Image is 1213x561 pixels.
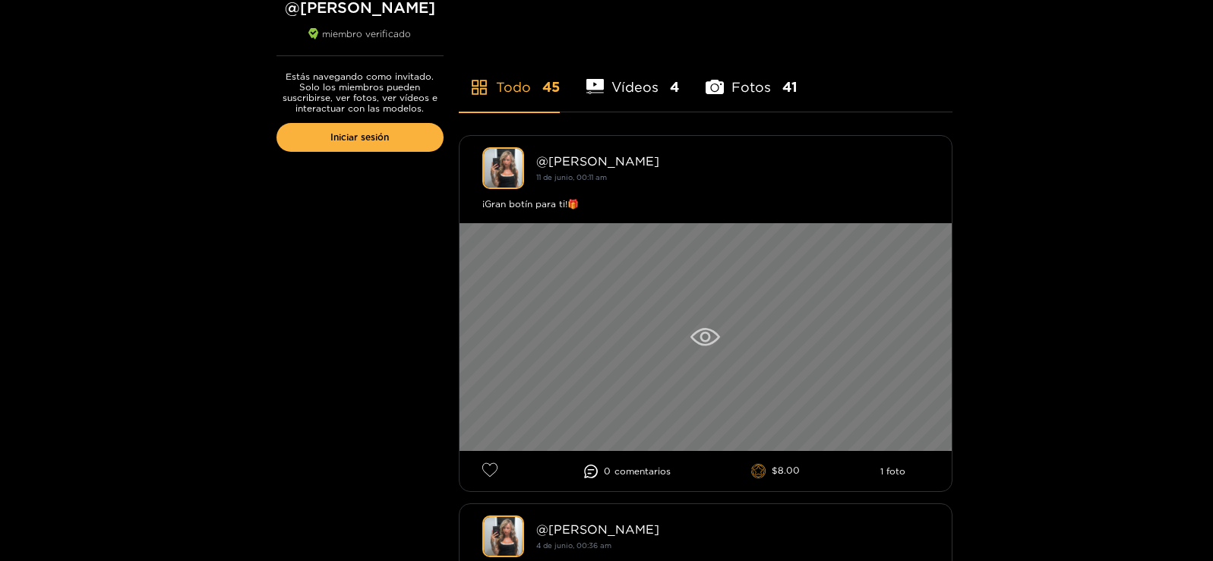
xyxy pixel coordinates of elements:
[536,154,659,168] font: @[PERSON_NAME]
[782,79,798,94] font: 41
[322,29,411,39] font: miembro verificado
[330,132,389,142] font: Iniciar sesión
[880,466,905,476] font: 1 foto
[536,541,611,550] font: 4 de junio, 00:36 am
[536,522,659,536] font: @[PERSON_NAME]
[604,466,611,476] font: 0
[542,79,560,94] font: 45
[482,199,579,209] font: ¡Gran botín para ti!🎁
[283,71,438,113] font: Estás navegando como invitado. Solo los miembros pueden suscribirse, ver fotos, ver vídeos e inte...
[536,173,607,181] font: 11 de junio, 00:11 am
[496,79,531,94] font: Todo
[666,466,671,476] font: s
[611,79,659,94] font: Vídeos
[470,78,488,96] span: tienda de aplicaciones
[772,465,800,475] font: $8.00
[731,79,771,94] font: Fotos
[482,515,524,557] img: Kendra
[614,466,666,476] font: comentario
[670,79,679,94] font: 4
[482,147,524,189] img: Kendra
